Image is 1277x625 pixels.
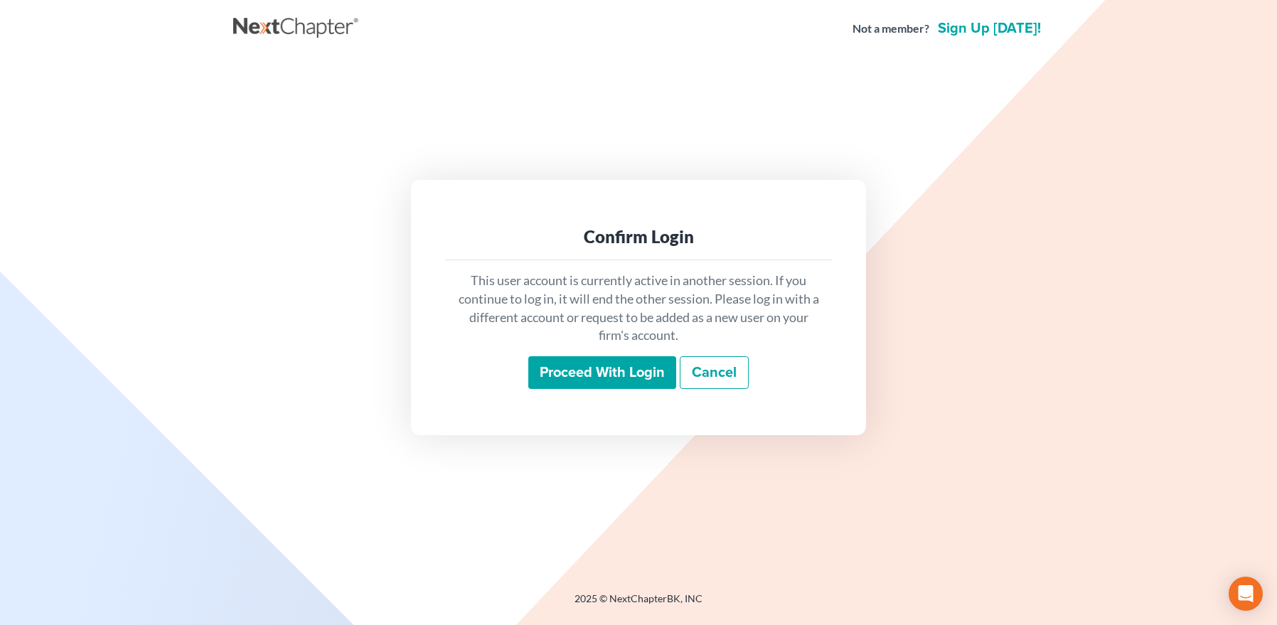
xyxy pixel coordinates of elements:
[1229,577,1263,611] div: Open Intercom Messenger
[456,272,821,345] p: This user account is currently active in another session. If you continue to log in, it will end ...
[680,356,749,389] a: Cancel
[853,21,929,37] strong: Not a member?
[528,356,676,389] input: Proceed with login
[233,592,1044,617] div: 2025 © NextChapterBK, INC
[456,225,821,248] div: Confirm Login
[935,21,1044,36] a: Sign up [DATE]!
